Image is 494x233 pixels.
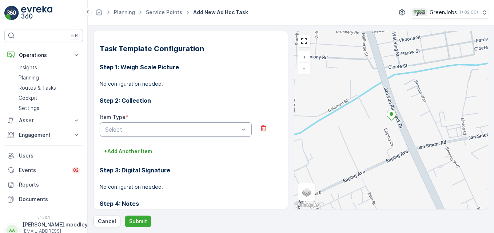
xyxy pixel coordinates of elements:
[299,36,310,46] a: View Fullscreen
[100,43,282,54] h2: Task Template Configuration
[73,167,79,173] p: 82
[4,163,83,177] a: Events82
[302,65,306,71] span: −
[100,199,282,208] h3: Step 4: Notes
[114,9,135,15] a: Planning
[299,184,315,200] a: Layers
[192,9,250,16] span: Add New Ad Hoc Task
[430,9,457,16] p: GreenJobs
[100,63,282,71] h3: Step 1: Weigh Scale Picture
[104,148,152,155] p: + Add Another Item
[19,52,68,59] p: Operations
[16,93,83,103] a: Cockpit
[19,94,37,102] p: Cockpit
[4,113,83,128] button: Asset
[4,48,83,62] button: Operations
[16,73,83,83] a: Planning
[19,105,39,112] p: Settings
[4,6,19,20] img: logo
[299,62,310,73] a: Zoom Out
[412,6,488,19] button: GreenJobs(+02:00)
[125,216,151,227] button: Submit
[95,11,103,17] a: Homepage
[4,148,83,163] a: Users
[16,103,83,113] a: Settings
[16,62,83,73] a: Insights
[19,181,80,188] p: Reports
[19,74,39,81] p: Planning
[100,183,282,191] p: No configuration needed.
[105,125,239,134] p: Select
[23,221,88,228] p: [PERSON_NAME].moodley
[19,167,67,174] p: Events
[4,177,83,192] a: Reports
[71,33,78,38] p: ⌘B
[21,6,52,20] img: logo_light-DOdMpM7g.png
[4,215,83,220] span: v 1.50.1
[19,152,80,159] p: Users
[100,146,156,157] button: +Add Another Item
[93,216,120,227] button: Cancel
[100,166,282,175] h3: Step 3: Digital Signature
[296,200,320,209] img: Google
[19,131,68,139] p: Engagement
[98,218,116,225] p: Cancel
[4,128,83,142] button: Engagement
[4,192,83,207] a: Documents
[412,8,427,16] img: Green_Jobs_Logo.png
[296,200,320,209] a: Open this area in Google Maps (opens a new window)
[460,9,478,15] p: ( +02:00 )
[19,84,56,91] p: Routes & Tasks
[16,83,83,93] a: Routes & Tasks
[100,80,282,87] p: No configuration needed.
[146,9,182,15] a: Service Points
[19,117,68,124] p: Asset
[100,96,282,105] h3: Step 2: Collection
[19,196,80,203] p: Documents
[129,218,147,225] p: Submit
[19,64,37,71] p: Insights
[303,54,306,60] span: +
[100,114,126,120] label: Item Type
[299,52,310,62] a: Zoom In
